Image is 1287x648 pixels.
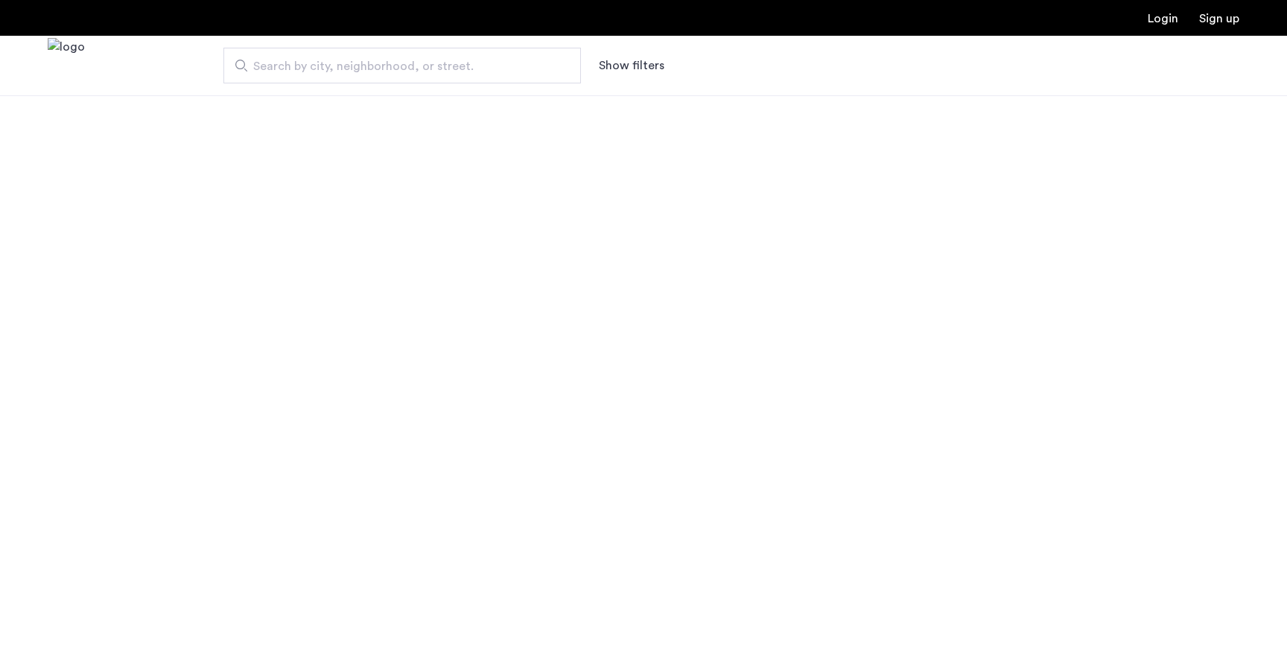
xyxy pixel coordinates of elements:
[223,48,581,83] input: Apartment Search
[48,38,85,94] img: logo
[1199,13,1239,25] a: Registration
[48,38,85,94] a: Cazamio Logo
[253,57,539,75] span: Search by city, neighborhood, or street.
[1148,13,1178,25] a: Login
[599,57,664,74] button: Show or hide filters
